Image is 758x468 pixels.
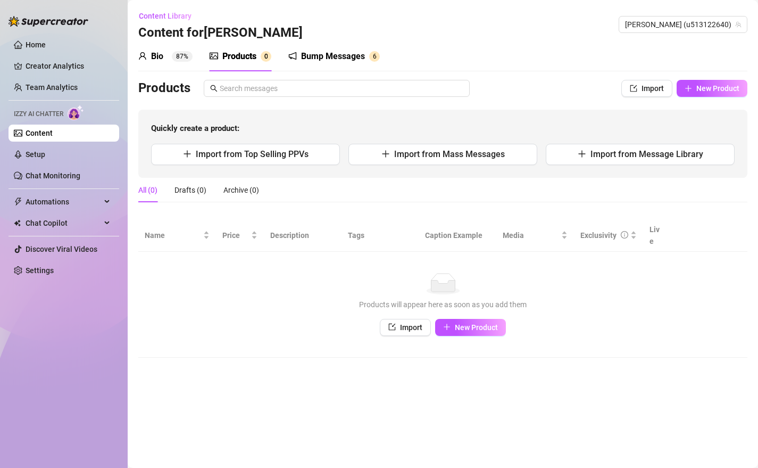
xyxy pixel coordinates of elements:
sup: 87% [172,51,193,62]
span: 6 [373,53,377,60]
div: Products will appear here as soon as you add them [149,299,737,310]
th: Media [496,219,574,252]
button: New Product [677,80,747,97]
button: Import [621,80,672,97]
img: AI Chatter [68,105,84,120]
span: info-circle [621,231,628,239]
span: picture [210,52,218,60]
a: Team Analytics [26,83,78,92]
span: plus [578,150,586,158]
span: Price [222,229,249,241]
span: Import [400,323,422,332]
strong: Quickly create a product: [151,124,239,133]
th: Description [264,219,341,252]
span: Samantha (u513122640) [625,17,741,32]
span: user [138,52,147,60]
th: Tags [341,219,419,252]
a: Setup [26,150,45,159]
span: notification [288,52,297,60]
span: Automations [26,193,101,210]
sup: 6 [369,51,380,62]
h3: Products [138,80,190,97]
span: plus [381,150,390,158]
button: Content Library [138,7,200,24]
span: plus [183,150,191,158]
div: Bio [151,50,163,63]
img: Chat Copilot [14,219,21,227]
span: plus [685,85,692,92]
div: Exclusivity [580,229,617,241]
button: Import from Message Library [546,144,735,165]
span: thunderbolt [14,198,22,206]
span: plus [443,323,451,331]
span: Import from Message Library [590,149,703,159]
div: Drafts (0) [174,184,206,196]
span: New Product [696,84,739,93]
span: Content Library [139,12,191,20]
div: All (0) [138,184,157,196]
a: Settings [26,266,54,275]
span: Import from Mass Messages [394,149,505,159]
a: Content [26,129,53,137]
th: Live [643,219,670,252]
h3: Content for [PERSON_NAME] [138,24,303,42]
th: Price [216,219,264,252]
span: Chat Copilot [26,215,101,232]
button: Import from Mass Messages [348,144,537,165]
span: Name [145,229,201,241]
a: Chat Monitoring [26,171,80,180]
a: Creator Analytics [26,58,111,75]
span: search [210,85,218,92]
span: team [735,21,742,28]
span: import [630,85,637,92]
input: Search messages [220,83,463,94]
span: Import from Top Selling PPVs [196,149,309,159]
span: Izzy AI Chatter [14,109,63,119]
th: Caption Example [419,219,496,252]
span: Import [642,84,664,93]
th: Name [138,219,216,252]
div: Archive (0) [223,184,259,196]
div: Bump Messages [301,50,365,63]
span: New Product [455,323,498,332]
iframe: Intercom live chat [722,432,747,457]
span: Media [503,229,559,241]
sup: 0 [261,51,271,62]
img: logo-BBDzfeDw.svg [9,16,88,27]
button: New Product [435,319,506,336]
button: Import from Top Selling PPVs [151,144,340,165]
div: Products [222,50,256,63]
button: Import [380,319,431,336]
a: Discover Viral Videos [26,245,97,253]
a: Home [26,40,46,49]
span: import [388,323,396,331]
